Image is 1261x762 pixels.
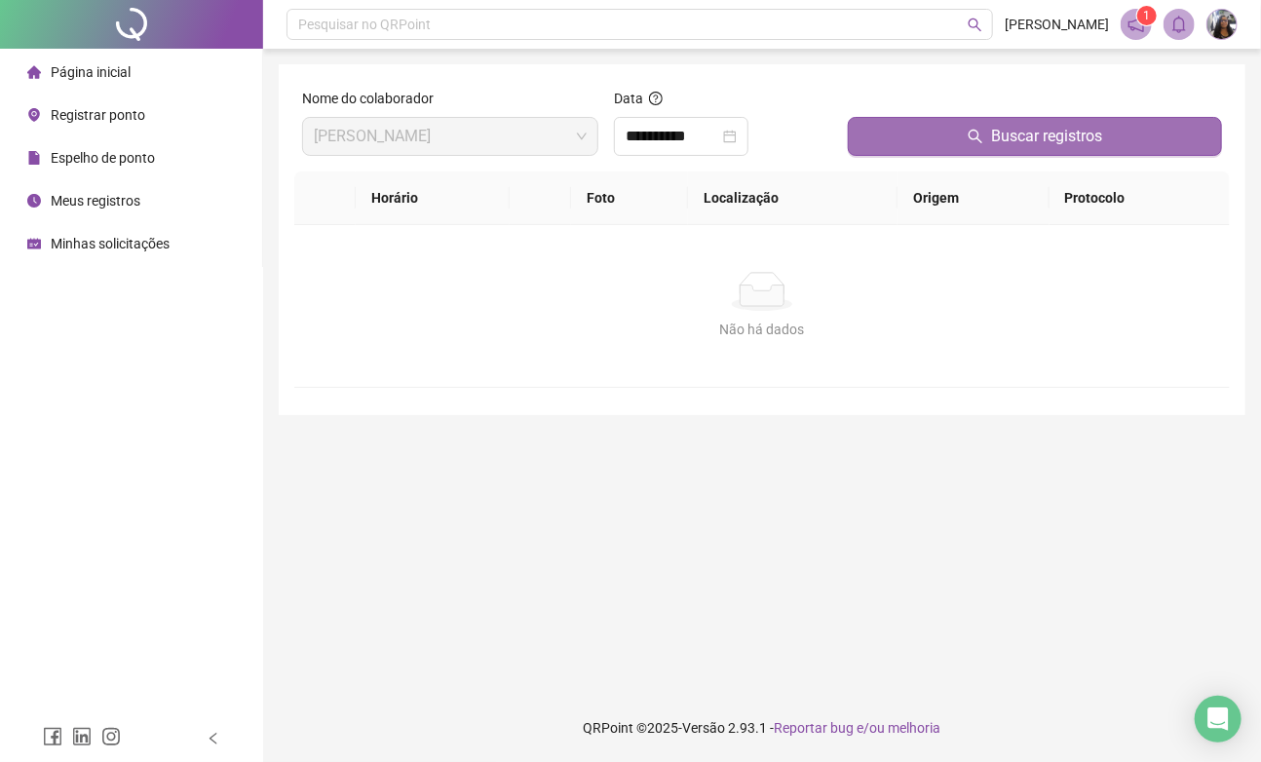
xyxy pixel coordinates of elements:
span: linkedin [72,727,92,746]
div: Não há dados [318,319,1206,340]
span: environment [27,108,41,122]
span: Reportar bug e/ou melhoria [775,720,941,736]
span: facebook [43,727,62,746]
span: clock-circle [27,194,41,208]
span: Meus registros [51,193,140,209]
span: MARLUCE GOMES DOS SANTOS [314,118,587,155]
th: Localização [688,171,898,225]
button: Buscar registros [848,117,1222,156]
th: Horário [356,171,510,225]
span: home [27,65,41,79]
span: search [968,129,983,144]
span: instagram [101,727,121,746]
span: [PERSON_NAME] [1005,14,1109,35]
span: search [968,18,982,32]
div: Open Intercom Messenger [1195,696,1242,743]
span: Registrar ponto [51,107,145,123]
th: Protocolo [1050,171,1230,225]
span: Minhas solicitações [51,236,170,251]
footer: QRPoint © 2025 - 2.93.1 - [263,694,1261,762]
img: 84055 [1207,10,1237,39]
span: bell [1170,16,1188,33]
span: file [27,151,41,165]
label: Nome do colaborador [302,88,446,109]
span: schedule [27,237,41,250]
span: Página inicial [51,64,131,80]
span: notification [1127,16,1145,33]
span: Data [614,91,643,106]
span: question-circle [649,92,663,105]
span: Espelho de ponto [51,150,155,166]
sup: 1 [1137,6,1157,25]
span: Versão [683,720,726,736]
th: Foto [571,171,688,225]
span: 1 [1144,9,1151,22]
span: Buscar registros [991,125,1102,148]
span: left [207,732,220,745]
th: Origem [898,171,1050,225]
